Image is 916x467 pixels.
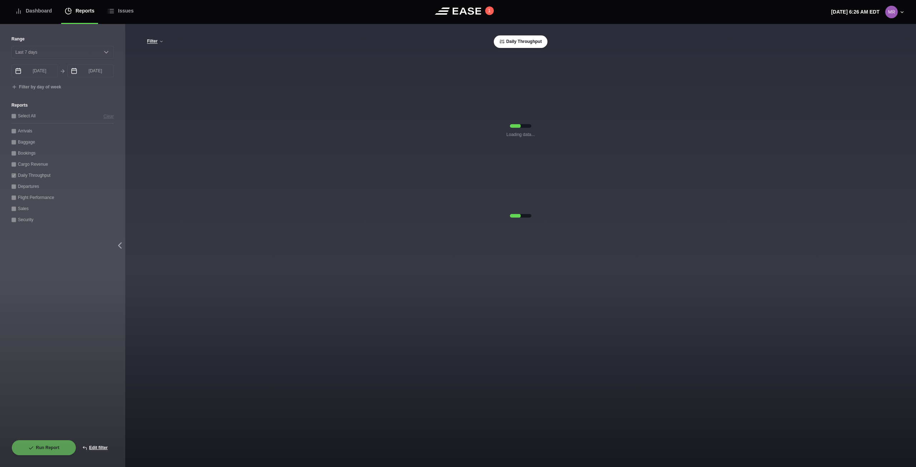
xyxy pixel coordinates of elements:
[885,6,898,18] img: 0b2ed616698f39eb9cebe474ea602d52
[147,39,164,44] button: Filter
[494,35,547,48] button: Daily Throughput
[506,131,535,138] b: Loading data...
[485,6,494,15] button: 1
[76,440,114,456] button: Edit filter
[11,36,114,42] label: Range
[11,102,114,108] label: Reports
[831,8,880,16] p: [DATE] 6:26 AM EDT
[103,112,114,120] button: Clear
[67,64,114,77] input: mm/dd/yyyy
[11,84,61,90] button: Filter by day of week
[11,64,58,77] input: mm/dd/yyyy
